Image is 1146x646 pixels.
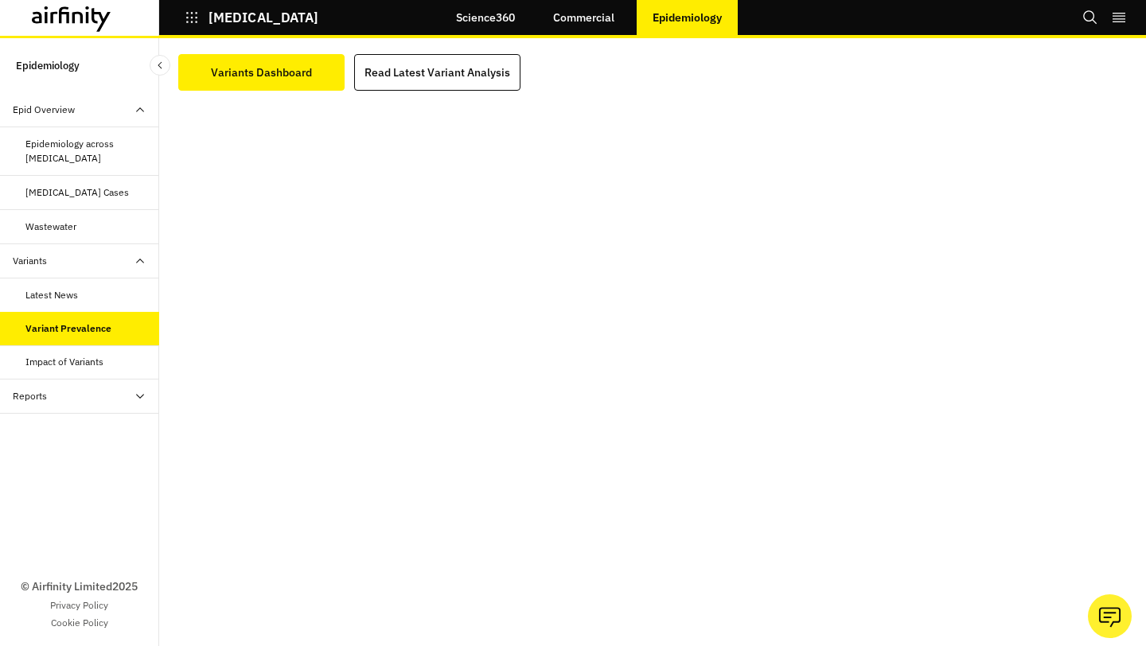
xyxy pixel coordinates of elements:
[25,137,146,165] div: Epidemiology across [MEDICAL_DATA]
[150,55,170,76] button: Close Sidebar
[1082,4,1098,31] button: Search
[209,10,318,25] p: [MEDICAL_DATA]
[25,220,76,234] div: Wastewater
[21,578,138,595] p: © Airfinity Limited 2025
[51,616,108,630] a: Cookie Policy
[13,389,47,403] div: Reports
[211,61,312,84] div: Variants Dashboard
[25,288,78,302] div: Latest News
[653,11,722,24] p: Epidemiology
[16,51,80,80] p: Epidemiology
[364,61,510,84] div: Read Latest Variant Analysis
[25,185,129,200] div: [MEDICAL_DATA] Cases
[185,4,318,31] button: [MEDICAL_DATA]
[13,103,75,117] div: Epid Overview
[1088,594,1132,638] button: Ask our analysts
[25,321,111,336] div: Variant Prevalence
[50,598,108,613] a: Privacy Policy
[25,355,103,369] div: Impact of Variants
[13,254,47,268] div: Variants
